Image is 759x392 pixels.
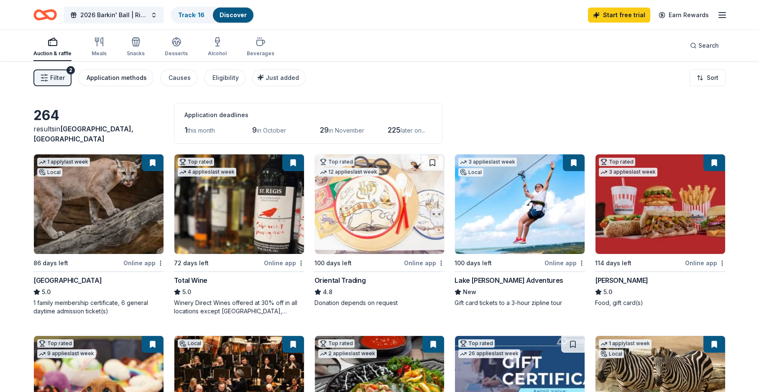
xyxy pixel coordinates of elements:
div: Auction & raffle [33,50,72,57]
button: Beverages [247,33,274,61]
button: Alcohol [208,33,227,61]
div: 72 days left [174,258,209,268]
div: [GEOGRAPHIC_DATA] [33,275,102,285]
div: 1 family membership certificate, 6 general daytime admission ticket(s) [33,299,164,315]
div: 26 applies last week [458,349,520,358]
a: Track· 16 [178,11,204,18]
div: Online app [544,258,585,268]
div: 3 applies last week [458,158,517,167]
div: Gift card tickets to a 3-hour zipline tour [455,299,585,307]
span: 29 [320,126,329,134]
div: Desserts [165,50,188,57]
div: Meals [92,50,107,57]
a: Start free trial [588,8,650,23]
div: Food, gift card(s) [595,299,726,307]
div: Eligibility [212,73,239,83]
button: Filter2 [33,69,72,86]
button: Eligibility [204,69,245,86]
div: Beverages [247,50,274,57]
div: 2 applies last week [318,349,377,358]
a: Image for Oriental TradingTop rated12 applieslast week100 days leftOnline appOriental Trading4.8D... [314,154,445,307]
button: Snacks [127,33,145,61]
div: 4 applies last week [178,168,236,177]
span: 5.0 [182,287,191,297]
div: 100 days left [455,258,492,268]
img: Image for Total Wine [174,154,304,254]
div: Top rated [318,339,355,348]
span: in [33,125,133,143]
div: 9 applies last week [37,349,96,358]
button: Just added [252,69,306,86]
span: [GEOGRAPHIC_DATA], [GEOGRAPHIC_DATA] [33,125,133,143]
div: Alcohol [208,50,227,57]
span: this month [187,127,215,134]
button: 2026 Barkin' Ball | Rio [DATE] [64,7,164,23]
span: 4.8 [323,287,332,297]
div: Online app [404,258,445,268]
button: Application methods [78,69,153,86]
div: Winery Direct Wines offered at 30% off in all locations except [GEOGRAPHIC_DATA], [GEOGRAPHIC_DAT... [174,299,304,315]
span: 9 [252,126,257,134]
div: Application methods [87,73,147,83]
img: Image for Houston Zoo [34,154,164,254]
button: Sort [690,69,726,86]
span: 1 [184,126,187,134]
a: Home [33,5,57,25]
div: Causes [169,73,191,83]
div: Top rated [458,339,495,348]
span: 2026 Barkin' Ball | Rio [DATE] [80,10,147,20]
button: Search [683,37,726,54]
a: Image for Portillo'sTop rated3 applieslast week114 days leftOnline app[PERSON_NAME]5.0Food, gift ... [595,154,726,307]
div: Top rated [599,158,635,166]
span: Filter [50,73,65,83]
button: Desserts [165,33,188,61]
div: Application deadlines [184,110,432,120]
div: Local [599,350,624,358]
span: in October [257,127,286,134]
div: Oriental Trading [314,275,366,285]
span: 5.0 [42,287,51,297]
div: Online app [264,258,304,268]
div: Lake [PERSON_NAME] Adventures [455,275,563,285]
div: 100 days left [314,258,352,268]
span: in November [329,127,364,134]
div: Donation depends on request [314,299,445,307]
div: 3 applies last week [599,168,657,177]
div: Top rated [178,158,214,166]
span: Sort [707,73,718,83]
img: Image for Portillo's [595,154,725,254]
div: results [33,124,164,144]
div: 264 [33,107,164,124]
a: Discover [220,11,247,18]
a: Earn Rewards [654,8,714,23]
span: later on... [401,127,425,134]
div: [PERSON_NAME] [595,275,648,285]
img: Image for Oriental Trading [315,154,445,254]
span: Just added [266,74,299,81]
div: Online app [123,258,164,268]
div: Top rated [37,339,74,348]
button: Auction & raffle [33,33,72,61]
img: Image for Lake Travis Zipline Adventures [455,154,585,254]
div: 1 apply last week [599,339,652,348]
div: Total Wine [174,275,207,285]
span: 5.0 [603,287,612,297]
div: Local [37,168,62,177]
div: 12 applies last week [318,168,379,177]
div: 86 days left [33,258,68,268]
button: Causes [160,69,197,86]
a: Image for Lake Travis Zipline Adventures3 applieslast weekLocal100 days leftOnline appLake [PERSO... [455,154,585,307]
div: 1 apply last week [37,158,90,167]
span: New [463,287,476,297]
div: Online app [685,258,726,268]
a: Image for Houston Zoo1 applylast weekLocal86 days leftOnline app[GEOGRAPHIC_DATA]5.01 family memb... [33,154,164,315]
span: Search [698,41,719,51]
button: Track· 16Discover [171,7,254,23]
div: Snacks [127,50,145,57]
div: Local [178,339,203,348]
div: Local [458,168,483,177]
div: 114 days left [595,258,631,268]
a: Image for Total WineTop rated4 applieslast week72 days leftOnline appTotal Wine5.0Winery Direct W... [174,154,304,315]
span: 225 [388,126,401,134]
button: Meals [92,33,107,61]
